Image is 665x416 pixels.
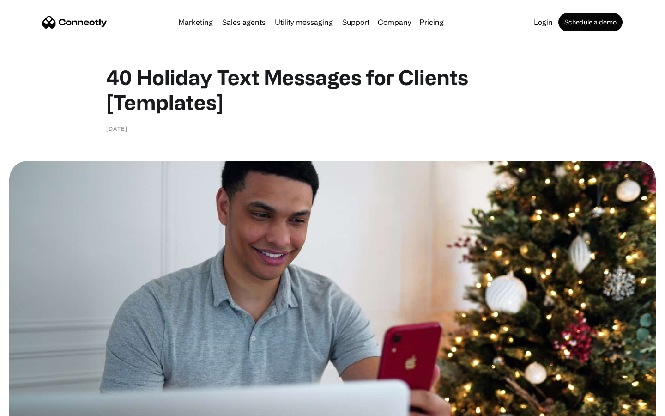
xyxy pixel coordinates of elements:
div: [DATE] [106,124,127,133]
aside: Language selected: English [9,400,55,413]
a: home [42,15,107,29]
ul: Language list [18,400,55,413]
a: Utility messaging [271,18,337,26]
a: Login [530,18,556,26]
a: Support [339,18,373,26]
div: Company [375,16,414,29]
a: Marketing [175,18,217,26]
h1: 40 Holiday Text Messages for Clients [Templates] [106,65,559,115]
a: Sales agents [218,18,269,26]
a: Pricing [416,18,447,26]
div: Company [378,16,411,29]
a: Schedule a demo [558,13,623,31]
